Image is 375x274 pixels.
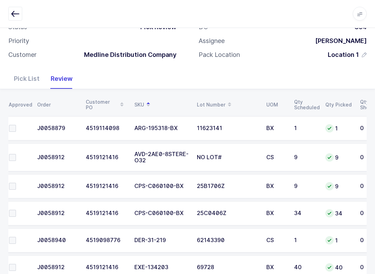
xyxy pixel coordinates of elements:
div: [PERSON_NAME] [310,37,367,45]
div: 40 [294,265,317,271]
div: 9 [325,182,352,191]
div: Qty Scheduled [294,100,317,111]
div: 9 [294,183,317,190]
div: BX [266,265,286,271]
div: J0058912 [37,265,77,271]
div: 4519121416 [86,155,126,161]
div: ARG-195318-BX [134,126,189,132]
div: Assignee [199,37,225,45]
div: J0058912 [37,155,77,161]
div: 4519098776 [86,238,126,244]
div: DER-31-219 [134,238,189,244]
div: Customer [8,51,36,59]
div: 1 [294,126,317,132]
div: 1 [325,125,352,133]
div: 40 [325,264,352,272]
div: EXE-134203 [134,265,189,271]
div: BX [266,211,286,217]
div: 1 [294,238,317,244]
div: CPS-C060100-BX [134,211,189,217]
div: 62143390 [197,238,258,244]
div: SKU [134,99,189,111]
div: NO LOT# [197,155,258,161]
span: Location 1 [328,51,359,59]
div: Pack Location [199,51,240,59]
div: Order [37,102,77,108]
div: 4519121416 [86,265,126,271]
div: 4519121416 [86,211,126,217]
div: AVD-2AE0-8STERE-O32 [134,152,189,164]
div: J0058940 [37,238,77,244]
div: Approved [9,102,29,108]
div: 4519114098 [86,126,126,132]
div: 69728 [197,265,258,271]
div: Lot Number [197,99,258,111]
button: Location 1 [328,51,367,59]
div: Pick List [8,69,45,89]
div: Qty Picked [325,102,352,108]
div: 25C0406Z [197,211,258,217]
div: 34 [294,211,317,217]
div: CS [266,155,286,161]
div: CS [266,238,286,244]
div: J0058912 [37,183,77,190]
div: 9 [294,155,317,161]
div: CPS-C060100-BX [134,183,189,190]
div: 25B1706Z [197,183,258,190]
div: Priority [8,37,29,45]
div: 1 [325,237,352,245]
div: BX [266,183,286,190]
div: 9 [325,154,352,162]
div: 34 [325,209,352,218]
div: 4519121416 [86,183,126,190]
div: 11623141 [197,126,258,132]
div: J0058879 [37,126,77,132]
div: Medline Distribution Company [78,51,176,59]
div: Customer PO [86,99,126,111]
div: J0058912 [37,211,77,217]
div: UOM [266,102,286,108]
div: BX [266,126,286,132]
div: Review [45,69,78,89]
